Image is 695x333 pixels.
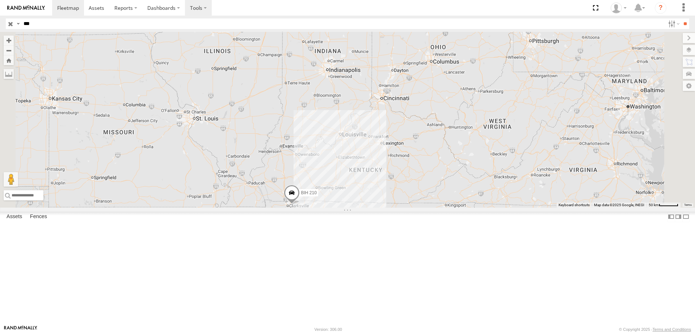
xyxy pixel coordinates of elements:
[683,81,695,91] label: Map Settings
[4,172,18,187] button: Drag Pegman onto the map to open Street View
[4,69,14,79] label: Measure
[667,212,675,222] label: Dock Summary Table to the Left
[684,204,692,207] a: Terms (opens in new tab)
[4,45,14,55] button: Zoom out
[15,18,21,29] label: Search Query
[608,3,629,13] div: Nele .
[301,190,317,195] span: BIH 210
[7,5,45,11] img: rand-logo.svg
[3,212,26,222] label: Assets
[665,18,681,29] label: Search Filter Options
[4,55,14,65] button: Zoom Home
[619,327,691,332] div: © Copyright 2025 -
[4,326,37,333] a: Visit our Website
[559,203,590,208] button: Keyboard shortcuts
[4,36,14,45] button: Zoom in
[653,327,691,332] a: Terms and Conditions
[646,203,681,208] button: Map Scale: 50 km per 50 pixels
[315,327,342,332] div: Version: 306.00
[594,203,644,207] span: Map data ©2025 Google, INEGI
[682,212,690,222] label: Hide Summary Table
[649,203,659,207] span: 50 km
[675,212,682,222] label: Dock Summary Table to the Right
[26,212,51,222] label: Fences
[655,2,666,14] i: ?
